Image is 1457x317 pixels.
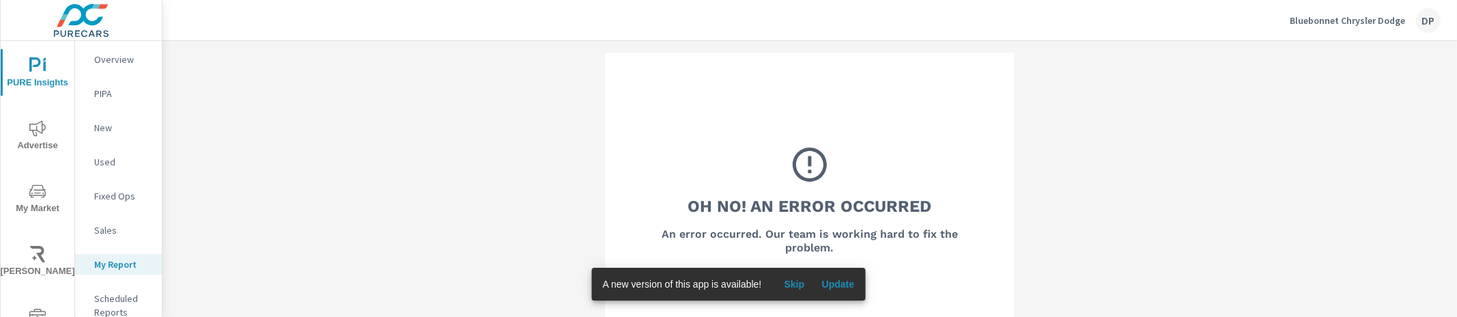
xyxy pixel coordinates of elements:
[75,186,162,206] div: Fixed Ops
[75,49,162,70] div: Overview
[688,195,932,218] h3: Oh No! An Error Occurred
[1290,14,1405,27] p: Bluebonnet Chrysler Dodge
[94,258,151,271] p: My Report
[642,228,978,255] h6: An error occurred. Our team is working hard to fix the problem.
[75,83,162,104] div: PIPA
[5,183,70,217] span: My Market
[772,273,816,295] button: Skip
[94,223,151,237] p: Sales
[5,120,70,154] span: Advertise
[821,278,854,290] span: Update
[816,273,860,295] button: Update
[75,152,162,172] div: Used
[75,118,162,138] div: New
[75,220,162,240] div: Sales
[5,57,70,91] span: PURE Insights
[94,155,151,169] p: Used
[94,121,151,135] p: New
[94,189,151,203] p: Fixed Ops
[5,246,70,279] span: [PERSON_NAME]
[778,278,810,290] span: Skip
[94,53,151,66] p: Overview
[1416,8,1441,33] div: DP
[94,87,151,100] p: PIPA
[75,254,162,275] div: My Report
[603,279,762,290] span: A new version of this app is available!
